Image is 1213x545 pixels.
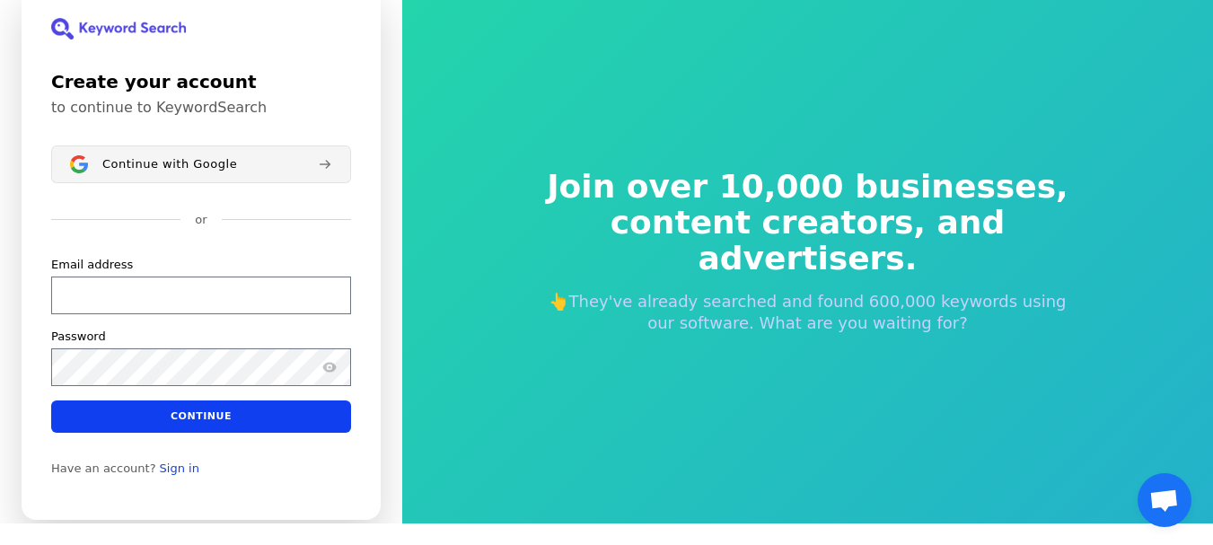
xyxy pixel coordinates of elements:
p: or [195,212,207,228]
a: Sign in [160,461,199,475]
img: Sign in with Google [70,155,88,173]
span: Have an account? [51,461,156,475]
button: Continue [51,400,351,432]
h1: Create your account [51,68,351,95]
p: 👆They've already searched and found 600,000 keywords using our software. What are you waiting for? [535,291,1081,334]
img: KeywordSearch [51,18,186,40]
label: Password [51,328,106,344]
a: Open chat [1138,473,1191,527]
p: to continue to KeywordSearch [51,99,351,117]
span: Join over 10,000 businesses, [535,169,1081,205]
span: content creators, and advertisers. [535,205,1081,277]
span: Continue with Google [102,156,237,171]
label: Email address [51,256,133,272]
button: Show password [319,356,340,377]
button: Sign in with GoogleContinue with Google [51,145,351,183]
